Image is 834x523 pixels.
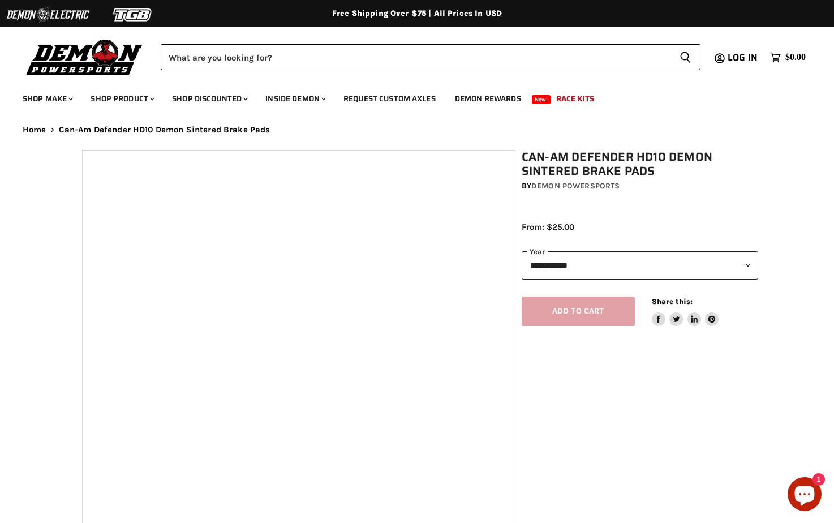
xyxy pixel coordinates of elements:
a: Race Kits [548,87,603,110]
span: Share this: [652,297,693,306]
div: by [522,180,758,192]
a: Shop Product [82,87,161,110]
select: year [522,251,758,279]
span: Can-Am Defender HD10 Demon Sintered Brake Pads [59,125,270,135]
form: Product [161,44,700,70]
span: $0.00 [785,52,806,63]
img: Demon Electric Logo 2 [6,4,91,25]
a: Demon Powersports [531,181,620,191]
a: Request Custom Axles [335,87,444,110]
ul: Main menu [14,83,803,110]
h1: Can-Am Defender HD10 Demon Sintered Brake Pads [522,150,758,178]
inbox-online-store-chat: Shopify online store chat [784,477,825,514]
a: Home [23,125,46,135]
a: Inside Demon [257,87,333,110]
span: New! [532,95,551,104]
a: $0.00 [764,49,811,66]
a: Log in [723,53,764,63]
a: Shop Make [14,87,80,110]
a: Shop Discounted [164,87,255,110]
button: Search [670,44,700,70]
a: Demon Rewards [446,87,530,110]
img: TGB Logo 2 [91,4,175,25]
span: Log in [728,50,758,65]
input: Search [161,44,670,70]
span: From: $25.00 [522,222,574,232]
img: Demon Powersports [23,37,147,77]
aside: Share this: [652,297,719,327]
